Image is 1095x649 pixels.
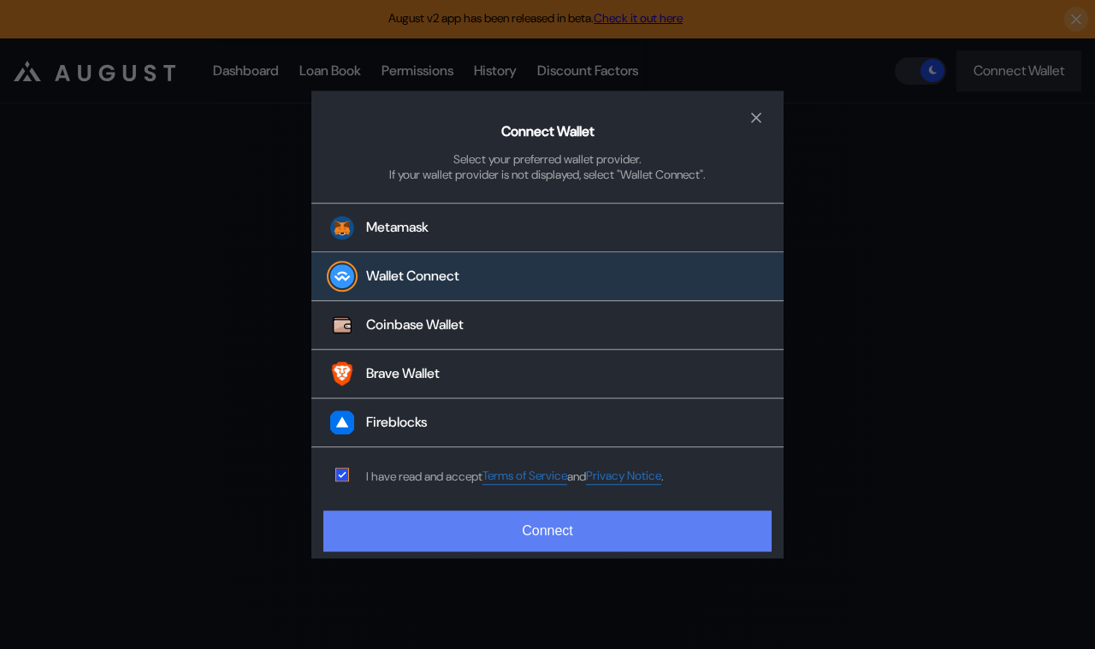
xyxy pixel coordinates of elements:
[366,219,429,237] div: Metamask
[586,469,661,485] a: Privacy Notice
[323,510,772,552] button: Connect
[330,363,354,386] img: Brave Wallet
[366,268,459,286] div: Wallet Connect
[311,399,784,448] button: FireblocksFireblocks
[366,469,664,485] div: I have read and accept .
[330,314,354,338] img: Coinbase Wallet
[482,469,567,485] a: Terms of Service
[366,414,427,432] div: Fireblocks
[743,104,770,132] button: close modal
[311,351,784,399] button: Brave WalletBrave Wallet
[311,253,784,302] button: Wallet Connect
[330,411,354,435] img: Fireblocks
[501,122,595,140] h2: Connect Wallet
[453,151,642,167] div: Select your preferred wallet provider.
[567,469,586,484] span: and
[366,316,464,334] div: Coinbase Wallet
[311,204,784,253] button: Metamask
[366,365,440,383] div: Brave Wallet
[311,302,784,351] button: Coinbase WalletCoinbase Wallet
[389,167,706,182] div: If your wallet provider is not displayed, select "Wallet Connect".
